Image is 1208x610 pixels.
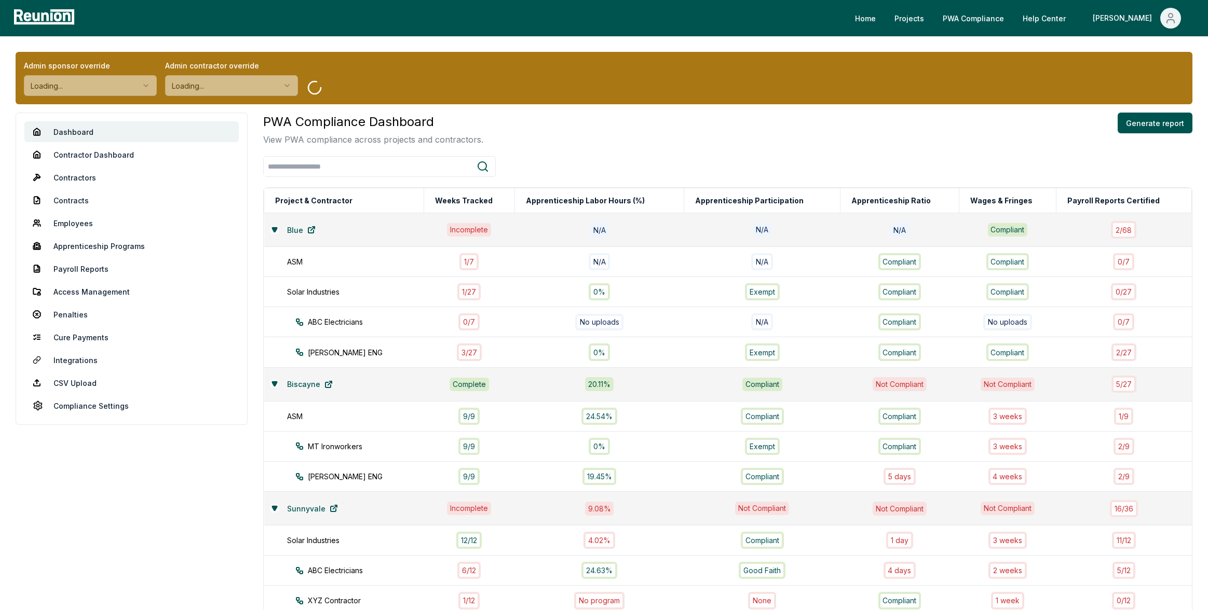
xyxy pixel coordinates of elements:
[742,378,782,391] div: Compliant
[165,60,298,71] label: Admin contractor override
[589,438,610,455] div: 0%
[847,8,884,29] a: Home
[457,283,481,300] div: 1 / 27
[295,565,442,576] div: ABC Electricians
[295,595,442,606] div: XYZ Contractor
[1014,8,1074,29] a: Help Center
[983,314,1032,330] div: No uploads
[24,304,239,325] a: Penalties
[458,313,480,330] div: 0 / 7
[279,374,341,395] a: Biscayne
[753,223,771,237] div: N/A
[574,592,625,609] div: No program
[890,223,909,237] div: N/A
[273,190,355,211] button: Project & Contractor
[878,592,921,609] div: Compliant
[1111,221,1136,238] div: 2 / 68
[287,256,434,267] div: ASM
[583,532,615,549] div: 4.02%
[24,213,239,233] a: Employees
[295,441,442,452] div: MT Ironworkers
[886,8,932,29] a: Projects
[1114,438,1134,455] div: 2 / 9
[585,502,614,516] div: 9.08 %
[988,532,1027,549] div: 3 week s
[279,498,346,519] a: Sunnyvale
[450,378,489,391] div: Complete
[1112,592,1135,609] div: 0 / 12
[263,133,483,146] p: View PWA compliance across projects and contractors.
[287,286,434,297] div: Solar Industries
[735,502,789,515] div: Not Compliant
[745,283,780,300] div: Exempt
[878,408,921,425] div: Compliant
[581,408,617,425] div: 24.54%
[1065,190,1162,211] button: Payroll Reports Certified
[751,313,773,330] div: N/A
[1111,376,1136,393] div: 5 / 27
[1118,113,1192,133] button: Generate report
[1113,253,1134,270] div: 0 / 7
[585,377,614,391] div: 20.11 %
[295,316,442,327] div: ABC Electricians
[457,562,481,579] div: 6 / 12
[693,190,806,211] button: Apprenticeship Participation
[1113,313,1134,330] div: 0 / 7
[24,144,239,165] a: Contractor Dashboard
[991,592,1024,609] div: 1 week
[847,8,1198,29] nav: Main
[934,8,1012,29] a: PWA Compliance
[24,258,239,279] a: Payroll Reports
[1111,343,1136,361] div: 2 / 27
[878,343,921,361] div: Compliant
[24,350,239,370] a: Integrations
[988,408,1027,425] div: 3 week s
[986,343,1029,361] div: Compliant
[968,190,1035,211] button: Wages & Fringes
[741,532,784,549] div: Compliant
[988,438,1027,455] div: 3 week s
[24,190,239,211] a: Contracts
[263,113,483,131] h3: PWA Compliance Dashboard
[1112,562,1135,579] div: 5 / 12
[458,468,480,485] div: 9 / 9
[458,592,480,609] div: 1 / 12
[589,343,610,361] div: 0%
[458,408,480,425] div: 9 / 9
[287,535,434,546] div: Solar Industries
[24,167,239,188] a: Contractors
[745,343,780,361] div: Exempt
[1084,8,1189,29] button: [PERSON_NAME]
[1112,532,1136,549] div: 11 / 12
[878,313,921,330] div: Compliant
[24,327,239,348] a: Cure Payments
[981,378,1035,391] div: Not Compliant
[581,562,617,579] div: 24.63%
[988,468,1027,485] div: 4 week s
[589,253,610,270] div: N/A
[739,562,785,579] div: Good Faith
[741,408,784,425] div: Compliant
[458,438,480,455] div: 9 / 9
[878,253,921,270] div: Compliant
[741,468,784,485] div: Compliant
[582,468,617,485] div: 19.45%
[981,502,1035,515] div: Not Compliant
[873,377,927,391] div: Not Compliant
[24,395,239,416] a: Compliance Settings
[457,343,482,361] div: 3 / 27
[884,562,916,579] div: 4 days
[986,253,1029,270] div: Compliant
[24,235,239,256] a: Apprenticeship Programs
[24,372,239,393] a: CSV Upload
[295,471,442,482] div: [PERSON_NAME] ENG
[886,532,913,549] div: 1 day
[433,190,495,211] button: Weeks Tracked
[456,532,482,549] div: 12 / 12
[459,253,479,270] div: 1 / 7
[287,411,434,422] div: ASM
[884,468,916,485] div: 5 days
[1114,468,1134,485] div: 2 / 9
[988,223,1028,237] div: Compliant
[447,502,491,515] div: Incomplete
